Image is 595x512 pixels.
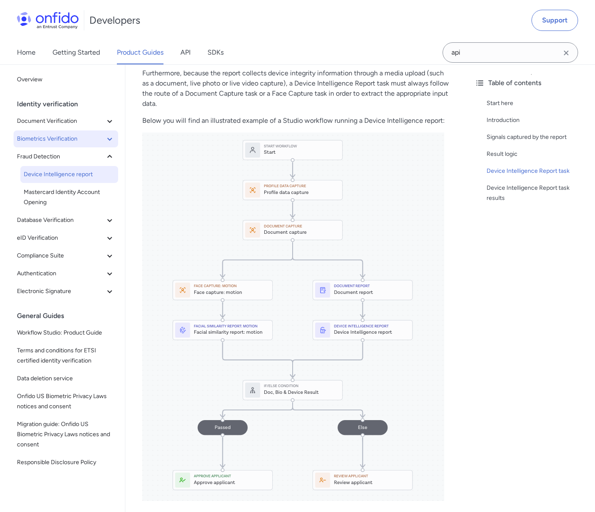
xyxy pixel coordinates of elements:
[487,166,588,176] a: Device Intelligence Report task
[443,42,578,63] input: Onfido search input field
[14,370,118,387] a: Data deletion service
[14,388,118,415] a: Onfido US Biometric Privacy Laws notices and consent
[561,48,571,58] svg: Clear search field button
[53,41,100,64] a: Getting Started
[17,419,115,450] span: Migration guide: Onfido US Biometric Privacy Laws notices and consent
[17,328,115,338] span: Workflow Studio: Product Guide
[17,116,105,126] span: Document Verification
[24,169,115,180] span: Device Intelligence report
[14,113,118,130] button: Document Verification
[14,324,118,341] a: Workflow Studio: Product Guide
[142,116,451,126] p: Below you will find an illustrated example of a Studio workflow running a Device Intelligence rep...
[17,215,105,225] span: Database Verification
[20,184,118,211] a: Mastercard Identity Account Opening
[14,71,118,88] a: Overview
[17,268,105,279] span: Authentication
[14,148,118,165] button: Fraud Detection
[487,115,588,125] a: Introduction
[17,75,115,85] span: Overview
[17,374,115,384] span: Data deletion service
[487,98,588,108] a: Start here
[17,152,105,162] span: Fraud Detection
[17,286,105,296] span: Electronic Signature
[487,149,588,159] a: Result logic
[531,10,578,31] a: Support
[14,130,118,147] button: Biometrics Verification
[89,14,140,27] h1: Developers
[14,247,118,264] button: Compliance Suite
[208,41,224,64] a: SDKs
[17,233,105,243] span: eID Verification
[14,283,118,300] button: Electronic Signature
[142,68,451,109] p: Furthermore, because the report collects device integrity information through a media upload (suc...
[17,346,115,366] span: Terms and conditions for ETSI certified identity verification
[117,41,163,64] a: Product Guides
[487,132,588,142] a: Signals captured by the report
[14,454,118,471] a: Responsible Disclosure Policy
[17,391,115,412] span: Onfido US Biometric Privacy Laws notices and consent
[24,187,115,208] span: Mastercard Identity Account Opening
[487,183,588,203] a: Device Intelligence Report task results
[17,251,105,261] span: Compliance Suite
[17,457,115,468] span: Responsible Disclosure Policy
[180,41,191,64] a: API
[17,12,79,29] img: Onfido Logo
[17,134,105,144] span: Biometrics Verification
[17,41,36,64] a: Home
[20,166,118,183] a: Device Intelligence report
[14,230,118,246] button: eID Verification
[142,133,444,501] img: Device intelligence workflow
[14,265,118,282] button: Authentication
[17,307,122,324] div: General Guides
[17,96,122,113] div: Identity verification
[14,342,118,369] a: Terms and conditions for ETSI certified identity verification
[14,212,118,229] button: Database Verification
[475,78,588,88] div: Table of contents
[14,416,118,453] a: Migration guide: Onfido US Biometric Privacy Laws notices and consent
